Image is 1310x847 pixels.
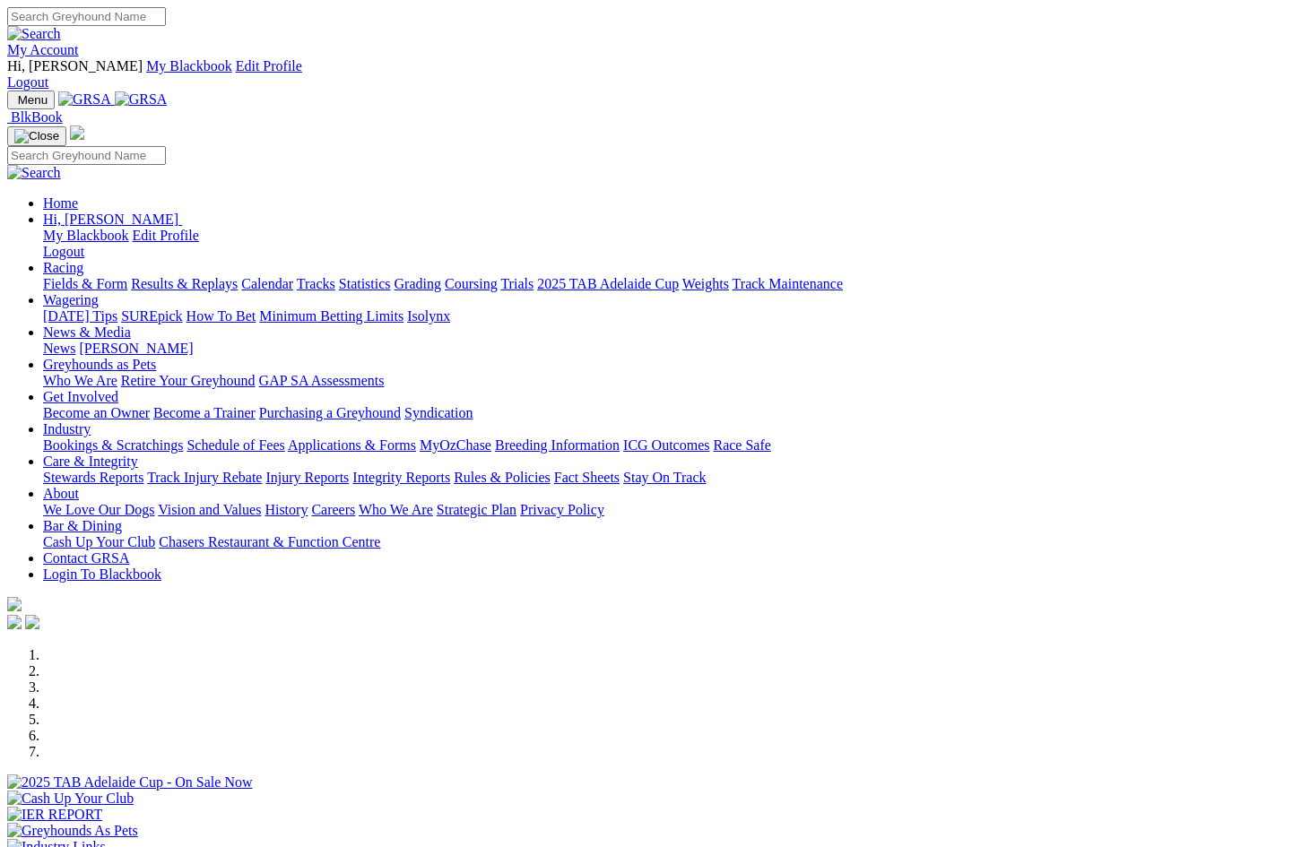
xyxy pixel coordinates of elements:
[43,308,117,324] a: [DATE] Tips
[43,228,129,243] a: My Blackbook
[43,534,155,549] a: Cash Up Your Club
[131,276,238,291] a: Results & Replays
[713,437,770,453] a: Race Safe
[25,615,39,629] img: twitter.svg
[500,276,534,291] a: Trials
[7,74,48,90] a: Logout
[265,502,308,517] a: History
[43,470,1303,486] div: Care & Integrity
[43,437,1303,454] div: Industry
[43,502,1303,518] div: About
[43,357,156,372] a: Greyhounds as Pets
[554,470,620,485] a: Fact Sheets
[147,470,262,485] a: Track Injury Rebate
[43,212,182,227] a: Hi, [PERSON_NAME]
[682,276,729,291] a: Weights
[43,292,99,307] a: Wagering
[241,276,293,291] a: Calendar
[7,109,63,125] a: BlkBook
[404,405,473,420] a: Syndication
[58,91,111,108] img: GRSA
[146,58,232,73] a: My Blackbook
[259,405,401,420] a: Purchasing a Greyhound
[153,405,256,420] a: Become a Trainer
[259,373,385,388] a: GAP SA Assessments
[121,373,256,388] a: Retire Your Greyhound
[236,58,302,73] a: Edit Profile
[352,470,450,485] a: Integrity Reports
[520,502,604,517] a: Privacy Policy
[43,405,150,420] a: Become an Owner
[395,276,441,291] a: Grading
[70,125,84,140] img: logo-grsa-white.png
[311,502,355,517] a: Careers
[187,308,256,324] a: How To Bet
[7,597,22,611] img: logo-grsa-white.png
[259,308,403,324] a: Minimum Betting Limits
[43,276,1303,292] div: Racing
[43,518,122,533] a: Bar & Dining
[43,534,1303,550] div: Bar & Dining
[43,421,91,436] a: Industry
[43,276,127,291] a: Fields & Form
[297,276,335,291] a: Tracks
[7,823,138,839] img: Greyhounds As Pets
[43,341,75,356] a: News
[43,454,138,469] a: Care & Integrity
[43,212,178,227] span: Hi, [PERSON_NAME]
[43,502,154,517] a: We Love Our Dogs
[359,502,433,517] a: Who We Are
[265,470,349,485] a: Injury Reports
[43,470,143,485] a: Stewards Reports
[43,260,83,275] a: Racing
[7,91,55,109] button: Toggle navigation
[14,129,59,143] img: Close
[43,308,1303,324] div: Wagering
[420,437,491,453] a: MyOzChase
[7,42,79,57] a: My Account
[79,341,193,356] a: [PERSON_NAME]
[43,373,117,388] a: Who We Are
[43,341,1303,357] div: News & Media
[7,774,253,791] img: 2025 TAB Adelaide Cup - On Sale Now
[623,470,706,485] a: Stay On Track
[187,437,284,453] a: Schedule of Fees
[43,195,78,211] a: Home
[158,502,261,517] a: Vision and Values
[623,437,709,453] a: ICG Outcomes
[115,91,168,108] img: GRSA
[7,26,61,42] img: Search
[43,324,131,340] a: News & Media
[43,550,129,566] a: Contact GRSA
[7,791,134,807] img: Cash Up Your Club
[43,437,183,453] a: Bookings & Scratchings
[18,93,48,107] span: Menu
[7,615,22,629] img: facebook.svg
[7,165,61,181] img: Search
[7,146,166,165] input: Search
[43,405,1303,421] div: Get Involved
[43,244,84,259] a: Logout
[121,308,182,324] a: SUREpick
[445,276,498,291] a: Coursing
[43,228,1303,260] div: Hi, [PERSON_NAME]
[339,276,391,291] a: Statistics
[7,807,102,823] img: IER REPORT
[7,58,1303,91] div: My Account
[495,437,620,453] a: Breeding Information
[7,58,143,73] span: Hi, [PERSON_NAME]
[7,126,66,146] button: Toggle navigation
[159,534,380,549] a: Chasers Restaurant & Function Centre
[43,389,118,404] a: Get Involved
[43,566,161,582] a: Login To Blackbook
[733,276,843,291] a: Track Maintenance
[288,437,416,453] a: Applications & Forms
[43,486,79,501] a: About
[454,470,551,485] a: Rules & Policies
[537,276,679,291] a: 2025 TAB Adelaide Cup
[7,7,166,26] input: Search
[43,373,1303,389] div: Greyhounds as Pets
[11,109,63,125] span: BlkBook
[133,228,199,243] a: Edit Profile
[407,308,450,324] a: Isolynx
